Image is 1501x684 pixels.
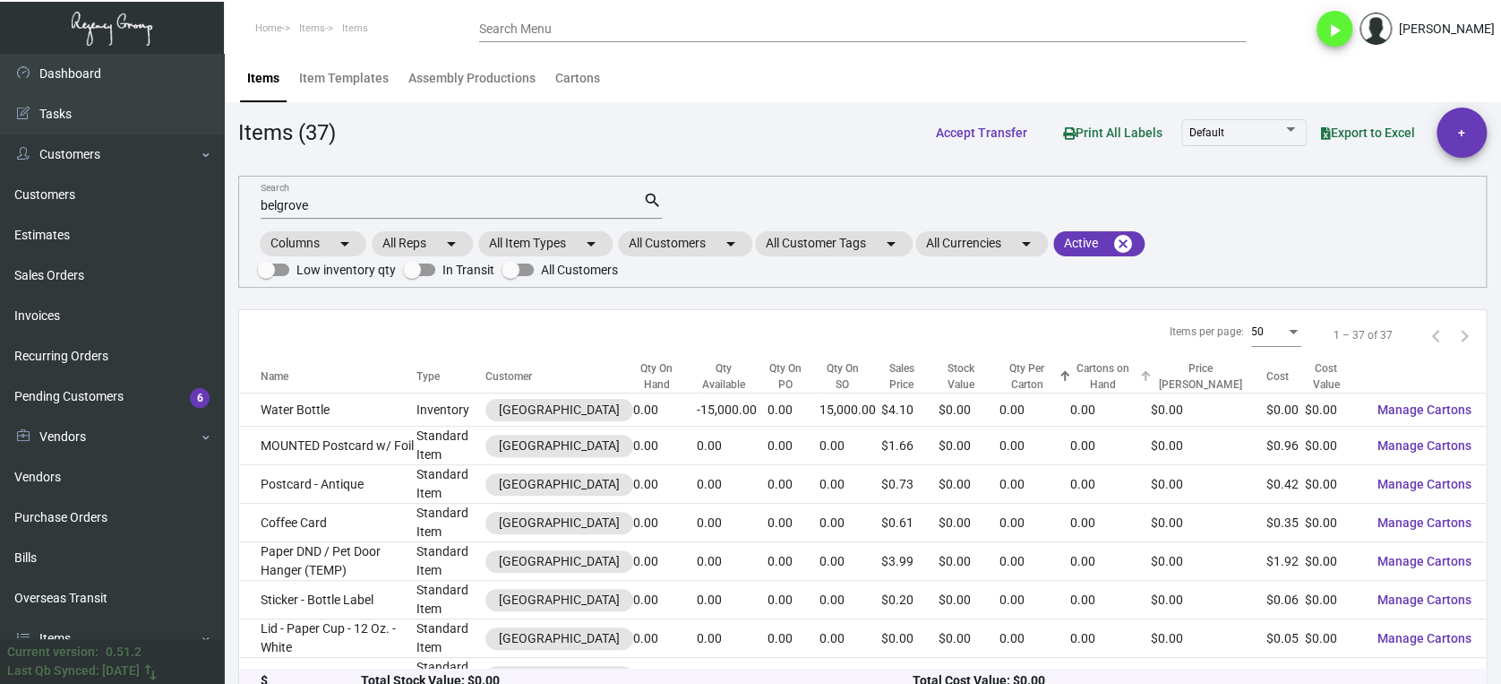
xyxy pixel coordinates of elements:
[408,69,536,88] div: Assembly Productions
[939,581,999,619] td: $0.00
[1363,429,1486,462] button: Manage Cartons
[541,259,618,281] span: All Customers
[1266,581,1305,619] td: $0.06
[1151,542,1266,581] td: $0.00
[416,504,485,542] td: Standard Item
[633,465,697,504] td: 0.00
[697,542,768,581] td: 0.00
[1151,504,1266,542] td: $0.00
[1070,504,1151,542] td: 0.00
[939,360,983,393] div: Stock Value
[342,22,368,34] span: Items
[372,231,473,256] mat-chip: All Reps
[499,401,620,420] div: [GEOGRAPHIC_DATA]
[819,360,864,393] div: Qty On SO
[939,504,999,542] td: $0.00
[1070,360,1135,393] div: Cartons on Hand
[296,259,396,281] span: Low inventory qty
[1363,584,1486,616] button: Manage Cartons
[555,69,600,88] div: Cartons
[999,427,1070,465] td: 0.00
[1363,507,1486,539] button: Manage Cartons
[819,619,880,658] td: 0.00
[1305,465,1363,504] td: $0.00
[768,360,819,393] div: Qty On PO
[1151,360,1266,393] div: Price [PERSON_NAME]
[1170,324,1244,340] div: Items per page:
[1266,619,1305,658] td: $0.05
[1305,427,1363,465] td: $0.00
[1266,368,1305,385] div: Cost
[1151,581,1266,619] td: $0.00
[1377,477,1471,491] span: Manage Cartons
[1266,394,1305,427] td: $0.00
[881,542,939,581] td: $3.99
[239,619,416,658] td: Lid - Paper Cup - 12 Oz. - White
[633,619,697,658] td: 0.00
[633,581,697,619] td: 0.00
[1377,631,1471,645] span: Manage Cartons
[633,360,681,393] div: Qty On Hand
[261,368,416,385] div: Name
[697,394,768,427] td: -15,000.00
[247,69,279,88] div: Items
[416,394,485,427] td: Inventory
[416,581,485,619] td: Standard Item
[999,619,1070,658] td: 0.00
[819,581,880,619] td: 0.00
[697,504,768,542] td: 0.00
[697,465,768,504] td: 0.00
[261,368,288,385] div: Name
[260,231,366,256] mat-chip: Columns
[768,504,819,542] td: 0.00
[881,427,939,465] td: $1.66
[768,581,819,619] td: 0.00
[768,427,819,465] td: 0.00
[1266,542,1305,581] td: $1.92
[999,581,1070,619] td: 0.00
[939,619,999,658] td: $0.00
[1112,233,1134,255] mat-icon: cancel
[239,394,416,427] td: Water Bottle
[881,619,939,658] td: $0.00
[880,233,902,255] mat-icon: arrow_drop_down
[1016,233,1037,255] mat-icon: arrow_drop_down
[239,427,416,465] td: MOUNTED Postcard w/ Foil
[299,69,389,88] div: Item Templates
[1070,465,1151,504] td: 0.00
[768,360,803,393] div: Qty On PO
[881,504,939,542] td: $0.61
[1053,231,1145,256] mat-chip: Active
[7,643,99,662] div: Current version:
[1317,11,1352,47] button: play_arrow
[499,552,620,571] div: [GEOGRAPHIC_DATA]
[1363,468,1486,500] button: Manage Cartons
[1377,515,1471,530] span: Manage Cartons
[819,465,880,504] td: 0.00
[697,360,768,393] div: Qty Available
[618,231,752,256] mat-chip: All Customers
[238,117,336,149] div: Items (37)
[720,233,742,255] mat-icon: arrow_drop_down
[1363,394,1486,426] button: Manage Cartons
[881,581,939,619] td: $0.20
[633,360,697,393] div: Qty On Hand
[1307,117,1429,149] button: Export to Excel
[1189,126,1224,139] span: Default
[633,427,697,465] td: 0.00
[1377,593,1471,607] span: Manage Cartons
[499,591,620,610] div: [GEOGRAPHIC_DATA]
[819,394,880,427] td: 15,000.00
[768,465,819,504] td: 0.00
[768,394,819,427] td: 0.00
[1458,108,1465,158] span: +
[1377,403,1471,417] span: Manage Cartons
[239,465,416,504] td: Postcard - Antique
[697,427,768,465] td: 0.00
[441,233,462,255] mat-icon: arrow_drop_down
[697,360,751,393] div: Qty Available
[999,542,1070,581] td: 0.00
[1305,581,1363,619] td: $0.00
[939,542,999,581] td: $0.00
[881,394,939,427] td: $4.10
